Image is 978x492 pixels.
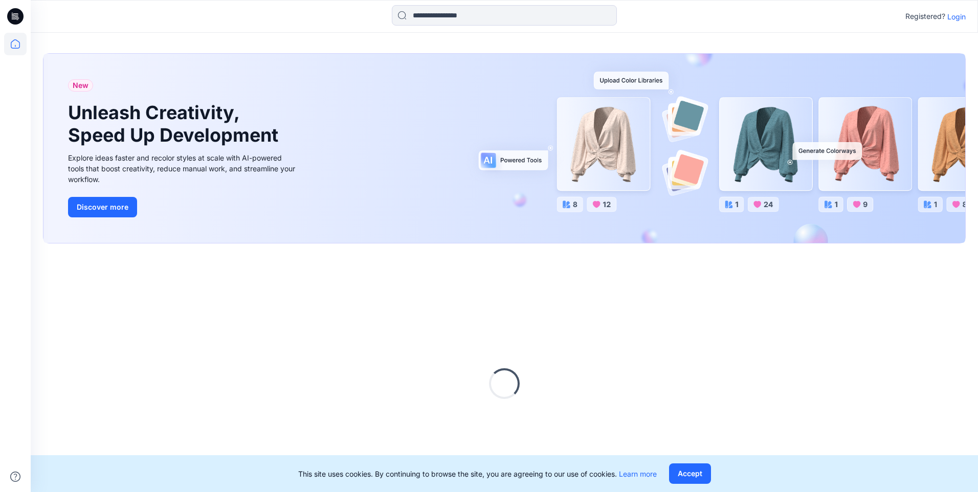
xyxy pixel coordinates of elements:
p: This site uses cookies. By continuing to browse the site, you are agreeing to our use of cookies. [298,468,657,479]
button: Accept [669,463,711,484]
button: Discover more [68,197,137,217]
a: Learn more [619,469,657,478]
h1: Unleash Creativity, Speed Up Development [68,102,283,146]
p: Login [947,11,966,22]
a: Discover more [68,197,298,217]
span: New [73,79,88,92]
p: Registered? [905,10,945,23]
div: Explore ideas faster and recolor styles at scale with AI-powered tools that boost creativity, red... [68,152,298,185]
